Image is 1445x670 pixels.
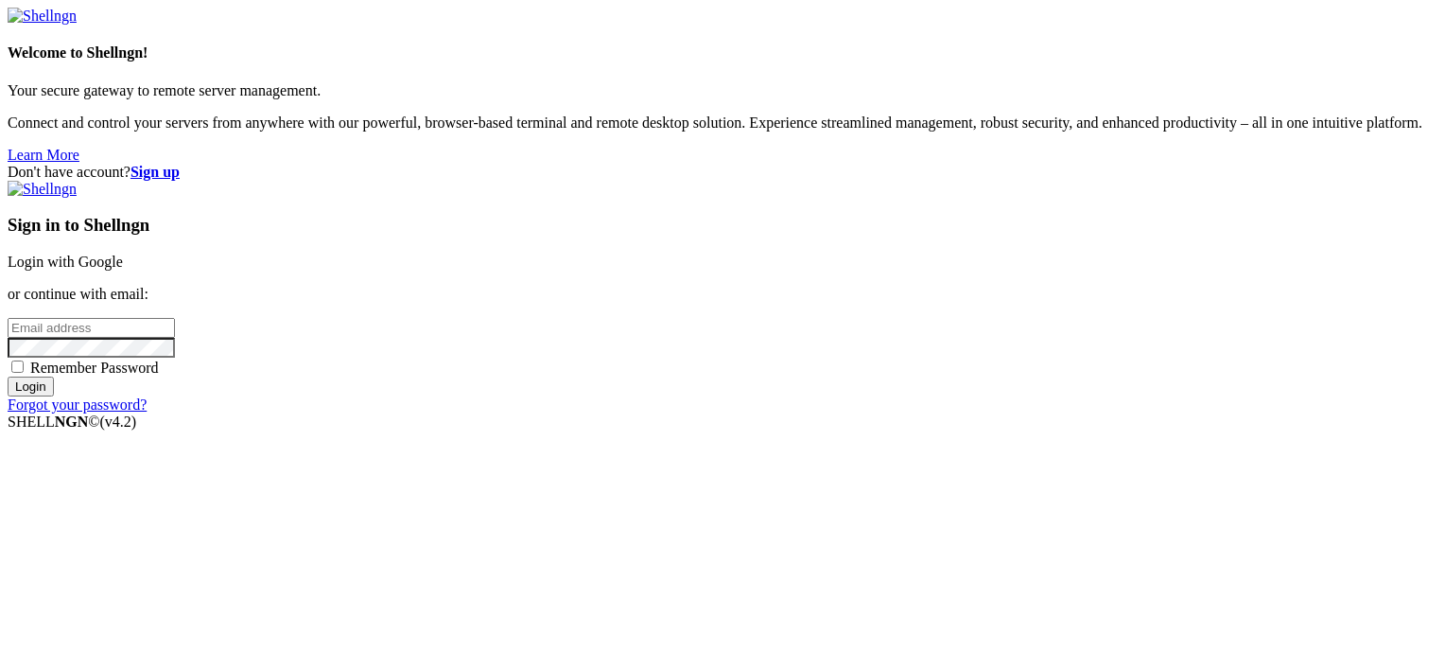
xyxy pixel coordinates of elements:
[100,414,137,430] span: 4.2.0
[11,361,24,373] input: Remember Password
[8,377,54,397] input: Login
[8,8,77,25] img: Shellngn
[8,397,147,413] a: Forgot your password?
[30,360,159,376] span: Remember Password
[8,82,1437,99] p: Your secure gateway to remote server management.
[8,181,77,198] img: Shellngn
[8,215,1437,236] h3: Sign in to Shellngn
[8,115,1437,132] p: Connect and control your servers from anywhere with our powerful, browser-based terminal and remo...
[8,254,123,270] a: Login with Google
[131,164,180,180] a: Sign up
[8,286,1437,303] p: or continue with email:
[8,318,175,338] input: Email address
[8,147,79,163] a: Learn More
[8,414,136,430] span: SHELL ©
[8,44,1437,62] h4: Welcome to Shellngn!
[8,164,1437,181] div: Don't have account?
[55,414,89,430] b: NGN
